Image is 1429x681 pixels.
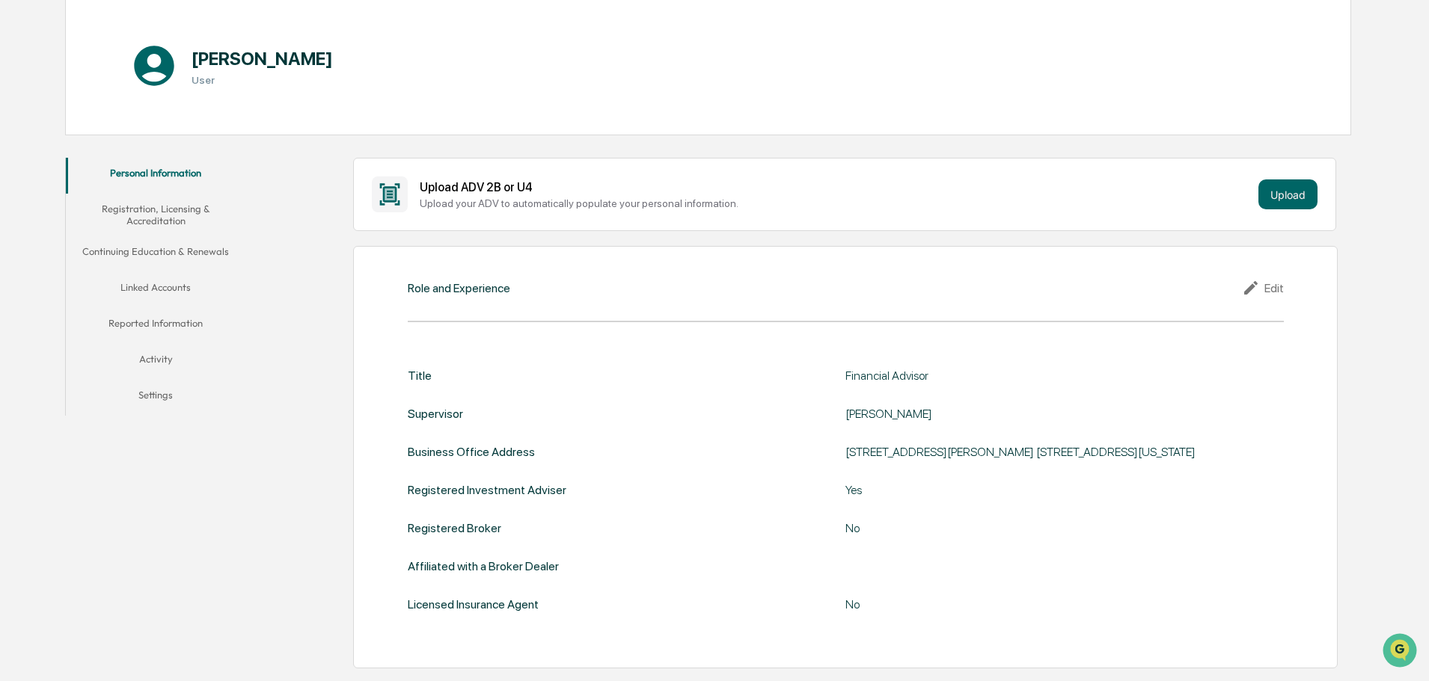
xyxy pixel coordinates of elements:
div: Yes [845,483,1220,497]
span: Data Lookup [30,217,94,232]
button: Activity [66,344,245,380]
button: Reported Information [66,308,245,344]
div: Upload ADV 2B or U4 [420,180,1252,194]
div: No [845,521,1220,535]
span: Pylon [149,253,181,265]
div: No [845,597,1220,611]
h3: User [192,74,333,86]
a: 🗄️Attestations [102,182,192,209]
button: Settings [66,380,245,416]
button: Linked Accounts [66,272,245,308]
div: Business Office Address [408,445,535,459]
div: 🗄️ [108,190,120,202]
div: Edit [1242,279,1284,297]
div: Affiliated with a Broker Dealer [408,559,559,573]
iframe: Open customer support [1381,632,1422,672]
div: Title [408,369,432,383]
a: 🖐️Preclearance [9,182,102,209]
p: How can we help? [15,31,272,55]
h1: [PERSON_NAME] [192,48,333,70]
div: 🔎 [15,218,27,230]
button: Personal Information [66,158,245,194]
div: [STREET_ADDRESS][PERSON_NAME] [STREET_ADDRESS][US_STATE] [845,445,1220,459]
div: 🖐️ [15,190,27,202]
button: Start new chat [254,119,272,137]
div: Registered Investment Adviser [408,483,566,497]
div: Licensed Insurance Agent [408,597,539,611]
div: We're available if you need us! [51,129,189,141]
a: Powered byPylon [105,253,181,265]
a: 🔎Data Lookup [9,211,100,238]
div: [PERSON_NAME] [845,407,1220,421]
button: Registration, Licensing & Accreditation [66,194,245,236]
span: Attestations [123,188,186,203]
div: Upload your ADV to automatically populate your personal information. [420,197,1252,209]
div: Role and Experience [408,281,510,295]
div: Financial Advisor [845,369,1220,383]
span: Preclearance [30,188,97,203]
button: Upload [1258,179,1318,209]
div: Registered Broker [408,521,501,535]
div: Supervisor [408,407,463,421]
img: 1746055101610-c473b297-6a78-478c-a979-82029cc54cd1 [15,114,42,141]
button: Continuing Education & Renewals [66,236,245,272]
div: Start new chat [51,114,245,129]
div: secondary tabs example [66,158,245,416]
